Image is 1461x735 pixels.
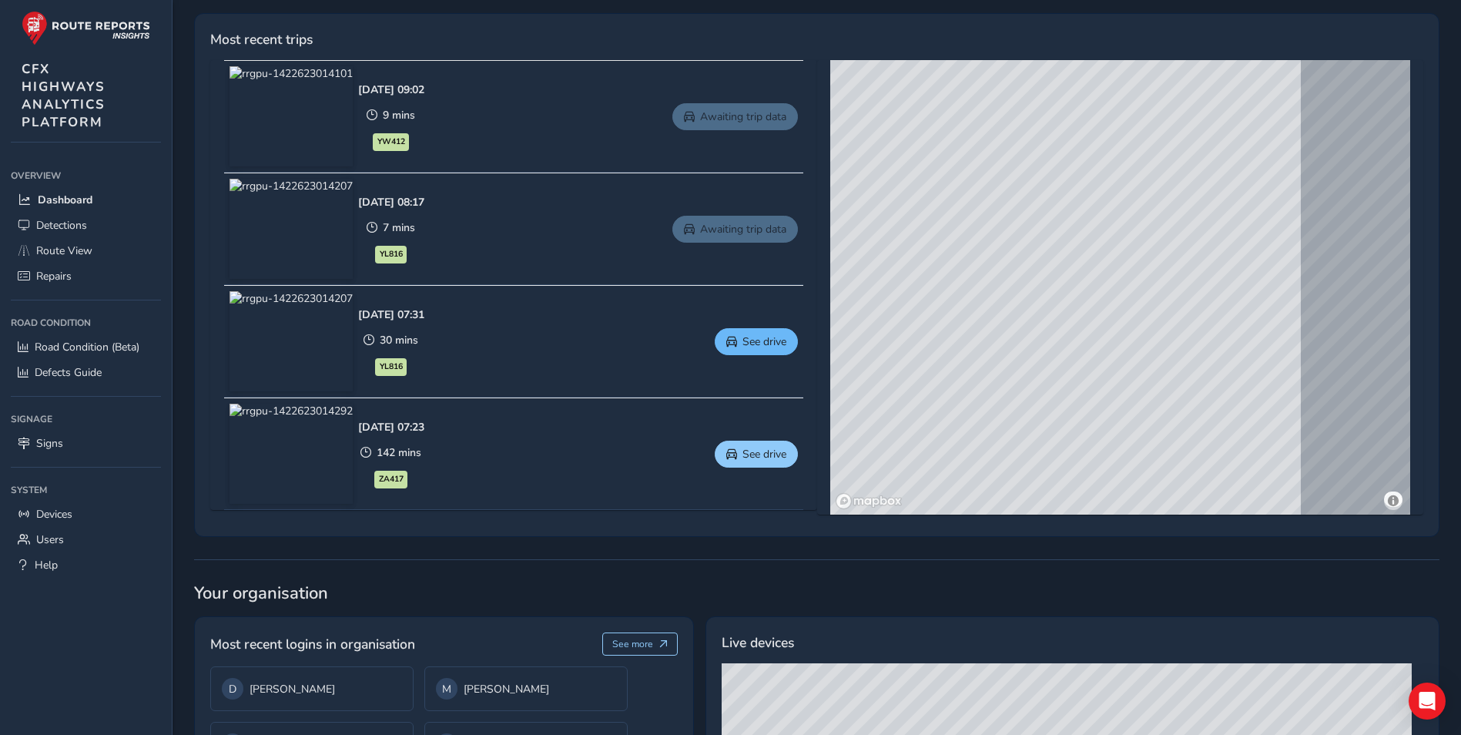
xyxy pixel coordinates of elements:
img: rrgpu-1422623014101 [230,66,353,166]
img: rr logo [22,11,150,45]
a: Help [11,552,161,578]
a: Dashboard [11,187,161,213]
div: [DATE] 08:17 [358,195,424,210]
span: YL816 [380,361,403,373]
img: rrgpu-1422623014207 [230,179,353,279]
span: Detections [36,218,87,233]
div: System [11,478,161,502]
span: Most recent trips [210,29,313,49]
span: YW412 [377,136,405,148]
div: [PERSON_NAME] [436,678,616,700]
span: Most recent logins in organisation [210,634,415,654]
div: Overview [11,164,161,187]
span: D [229,682,236,696]
span: Devices [36,507,72,522]
span: 142 mins [377,445,421,460]
span: Road Condition (Beta) [35,340,139,354]
a: Route View [11,238,161,263]
span: M [442,682,451,696]
span: 30 mins [380,333,418,347]
span: ZA417 [379,473,404,485]
span: Your organisation [194,582,1439,605]
span: Signs [36,436,63,451]
div: [PERSON_NAME] [222,678,402,700]
a: Signs [11,431,161,456]
span: Users [36,532,64,547]
span: Repairs [36,269,72,284]
div: Open Intercom Messenger [1409,683,1446,720]
span: See drive [742,334,786,349]
div: [DATE] 07:23 [358,420,424,435]
img: rrgpu-1422623014292 [230,404,353,504]
button: See drive [715,441,798,468]
span: See drive [742,447,786,461]
span: 9 mins [383,108,415,123]
span: Dashboard [38,193,92,207]
a: Defects Guide [11,360,161,385]
a: Awaiting trip data [672,216,798,243]
span: Live devices [722,633,794,653]
span: YL816 [380,248,403,260]
span: 7 mins [383,220,415,235]
a: Detections [11,213,161,238]
span: Route View [36,243,92,258]
div: [DATE] 07:31 [358,307,424,322]
div: [DATE] 09:02 [358,82,424,97]
button: See drive [715,328,798,355]
div: Signage [11,408,161,431]
a: Users [11,527,161,552]
span: Defects Guide [35,365,102,380]
span: See more [612,638,653,650]
button: See more [602,633,679,656]
div: Road Condition [11,311,161,334]
span: Help [35,558,58,572]
a: Road Condition (Beta) [11,334,161,360]
img: rrgpu-1422623014207 [230,291,353,391]
a: Repairs [11,263,161,289]
a: Awaiting trip data [672,103,798,130]
a: Devices [11,502,161,527]
span: CFX HIGHWAYS ANALYTICS PLATFORM [22,60,106,131]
